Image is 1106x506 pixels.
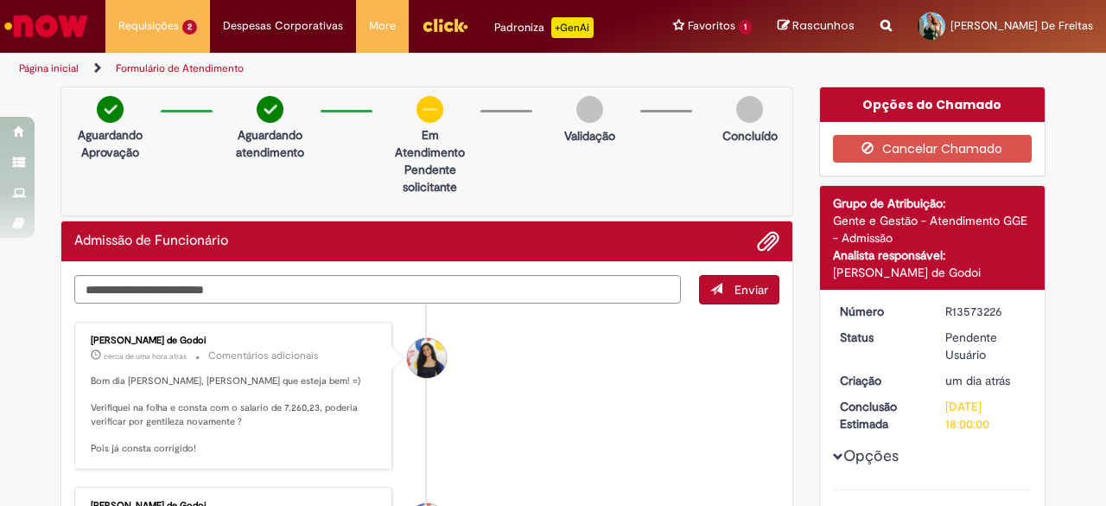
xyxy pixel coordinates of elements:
[827,372,933,389] dt: Criação
[2,9,91,43] img: ServiceNow
[388,126,472,161] p: Em Atendimento
[74,275,681,304] textarea: Digite sua mensagem aqui...
[945,398,1026,432] div: [DATE] 18:00:00
[104,351,187,362] time: 29/09/2025 08:36:58
[827,303,933,320] dt: Número
[945,372,1026,389] div: 27/09/2025 16:27:43
[736,96,763,123] img: img-circle-grey.png
[757,230,779,253] button: Adicionar anexos
[74,234,228,249] h2: Admissão de Funcionário Histórico de tíquete
[833,195,1033,212] div: Grupo de Atribuição:
[208,349,319,363] small: Comentários adicionais
[734,282,768,298] span: Enviar
[407,338,447,378] div: Ana Santos de Godoi
[833,247,1033,264] div: Analista responsável:
[551,17,594,38] p: +GenAi
[827,398,933,432] dt: Conclusão Estimada
[945,329,1026,363] div: Pendente Usuário
[91,375,378,456] p: Bom dia [PERSON_NAME], [PERSON_NAME] que esteja bem! =) Verifiquei na folha e consta com o salari...
[369,17,396,35] span: More
[68,126,152,161] p: Aguardando Aprovação
[116,61,244,75] a: Formulário de Atendimento
[833,212,1033,247] div: Gente e Gestão - Atendimento GGE - Admissão
[223,17,343,35] span: Despesas Corporativas
[494,17,594,38] div: Padroniza
[13,53,724,85] ul: Trilhas de página
[257,96,283,123] img: check-circle-green.png
[945,303,1026,320] div: R13573226
[576,96,603,123] img: img-circle-grey.png
[833,135,1033,163] button: Cancelar Chamado
[118,17,179,35] span: Requisições
[688,17,735,35] span: Favoritos
[699,275,779,304] button: Enviar
[416,96,443,123] img: circle-minus.png
[422,12,468,38] img: click_logo_yellow_360x200.png
[19,61,79,75] a: Página inicial
[833,264,1033,281] div: [PERSON_NAME] de Godoi
[792,17,855,34] span: Rascunhos
[739,20,752,35] span: 1
[182,20,197,35] span: 2
[945,373,1010,388] time: 27/09/2025 16:27:43
[827,329,933,346] dt: Status
[564,127,615,144] p: Validação
[950,18,1093,33] span: [PERSON_NAME] De Freitas
[778,18,855,35] a: Rascunhos
[820,87,1046,122] div: Opções do Chamado
[945,373,1010,388] span: um dia atrás
[91,336,378,346] div: [PERSON_NAME] de Godoi
[388,161,472,195] p: Pendente solicitante
[722,127,778,144] p: Concluído
[97,96,124,123] img: check-circle-green.png
[104,351,187,362] span: cerca de uma hora atrás
[228,126,312,161] p: Aguardando atendimento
